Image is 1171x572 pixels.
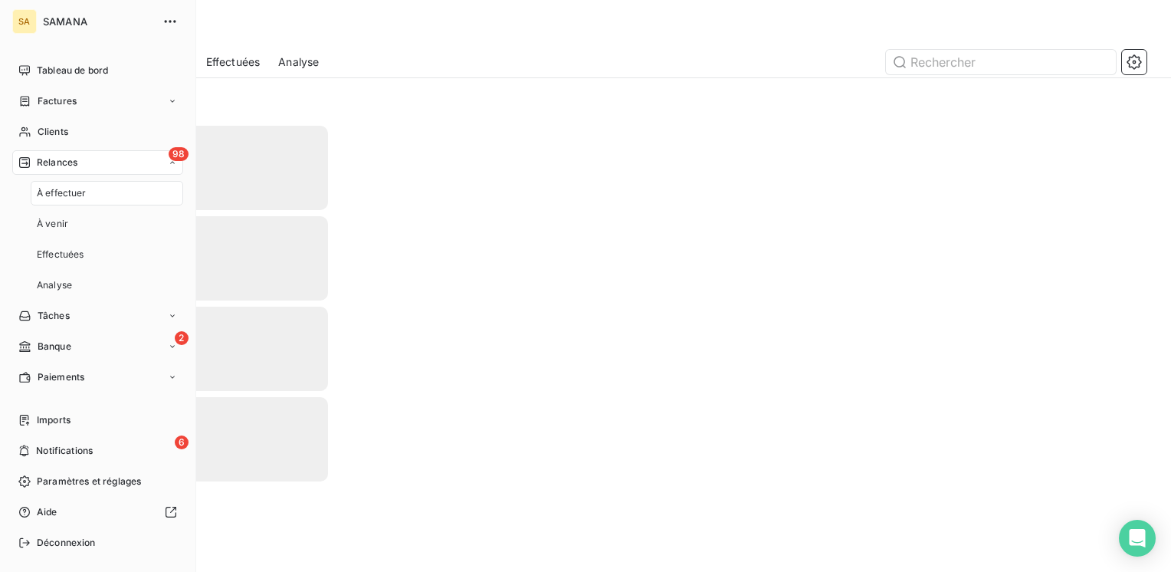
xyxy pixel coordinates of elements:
[37,475,141,488] span: Paramètres et réglages
[37,278,72,292] span: Analyse
[37,248,84,261] span: Effectuées
[38,309,70,323] span: Tâches
[37,217,68,231] span: À venir
[169,147,189,161] span: 98
[886,50,1116,74] input: Rechercher
[38,370,84,384] span: Paiements
[43,15,153,28] span: SAMANA
[36,444,93,458] span: Notifications
[175,436,189,449] span: 6
[37,413,71,427] span: Imports
[1119,520,1156,557] div: Open Intercom Messenger
[37,536,96,550] span: Déconnexion
[12,9,37,34] div: SA
[206,54,261,70] span: Effectuées
[38,340,71,353] span: Banque
[37,505,57,519] span: Aide
[37,156,77,169] span: Relances
[38,125,68,139] span: Clients
[12,500,183,524] a: Aide
[175,331,189,345] span: 2
[37,186,87,200] span: À effectuer
[278,54,319,70] span: Analyse
[38,94,77,108] span: Factures
[37,64,108,77] span: Tableau de bord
